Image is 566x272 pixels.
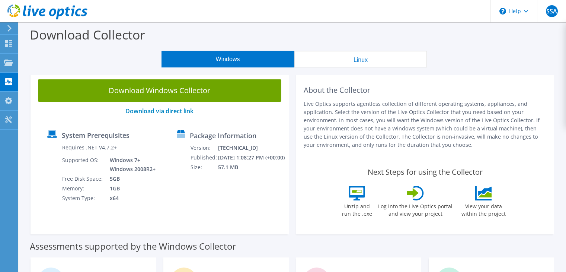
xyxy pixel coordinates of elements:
[218,143,285,153] td: [TECHNICAL_ID]
[104,174,157,184] td: 5GB
[104,193,157,203] td: x64
[38,79,281,102] a: Download Windows Collector
[294,51,427,67] button: Linux
[30,26,145,43] label: Download Collector
[457,200,510,218] label: View your data within the project
[104,184,157,193] td: 1GB
[378,200,453,218] label: Log into the Live Optics portal and view your project
[340,200,374,218] label: Unzip and run the .exe
[125,107,194,115] a: Download via direct link
[62,144,117,151] label: Requires .NET V4.7.2+
[218,153,285,162] td: [DATE] 1:08:27 PM (+00:00)
[190,153,217,162] td: Published:
[499,8,506,15] svg: \n
[62,193,104,203] td: System Type:
[104,155,157,174] td: Windows 7+ Windows 2008R2+
[546,5,558,17] span: SSA
[190,132,256,139] label: Package Information
[62,184,104,193] td: Memory:
[62,155,104,174] td: Supported OS:
[30,243,236,250] label: Assessments supported by the Windows Collector
[62,132,129,139] label: System Prerequisites
[62,174,104,184] td: Free Disk Space:
[368,168,483,177] label: Next Steps for using the Collector
[162,51,294,67] button: Windows
[190,162,217,172] td: Size:
[190,143,217,153] td: Version:
[304,86,547,95] h2: About the Collector
[218,162,285,172] td: 57.1 MB
[304,100,547,149] p: Live Optics supports agentless collection of different operating systems, appliances, and applica...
